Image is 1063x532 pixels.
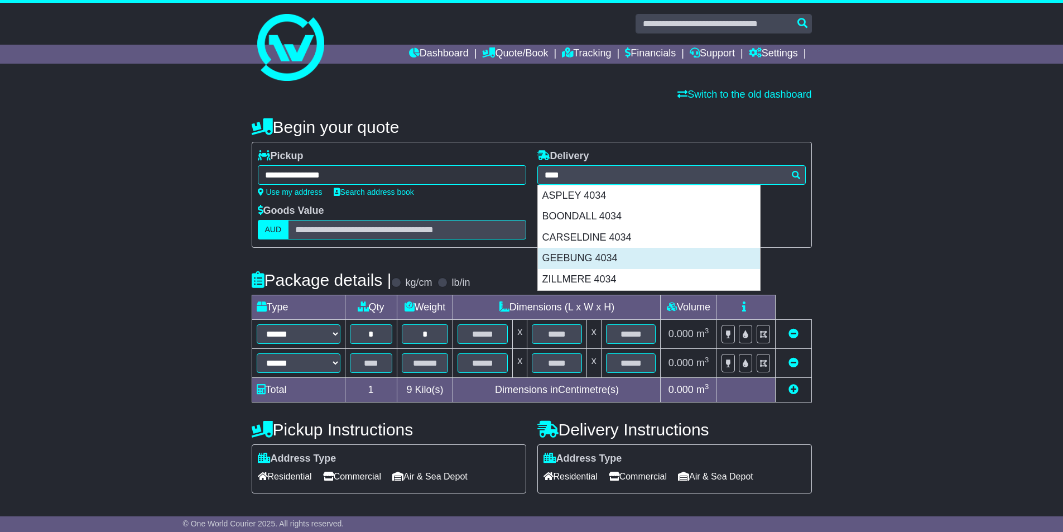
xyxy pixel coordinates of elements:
[788,384,799,395] a: Add new item
[513,320,527,349] td: x
[252,378,345,402] td: Total
[252,271,392,289] h4: Package details |
[788,328,799,339] a: Remove this item
[392,468,468,485] span: Air & Sea Depot
[453,295,661,320] td: Dimensions (L x W x H)
[677,89,811,100] a: Switch to the old dashboard
[183,519,344,528] span: © One World Courier 2025. All rights reserved.
[705,382,709,391] sup: 3
[345,378,397,402] td: 1
[705,327,709,335] sup: 3
[258,220,289,239] label: AUD
[562,45,611,64] a: Tracking
[696,357,709,368] span: m
[258,468,312,485] span: Residential
[749,45,798,64] a: Settings
[678,468,753,485] span: Air & Sea Depot
[661,295,716,320] td: Volume
[696,328,709,339] span: m
[513,349,527,378] td: x
[705,356,709,364] sup: 3
[451,277,470,289] label: lb/in
[538,227,760,248] div: CARSELDINE 4034
[397,295,453,320] td: Weight
[409,45,469,64] a: Dashboard
[405,277,432,289] label: kg/cm
[345,295,397,320] td: Qty
[252,420,526,439] h4: Pickup Instructions
[538,248,760,269] div: GEEBUNG 4034
[453,378,661,402] td: Dimensions in Centimetre(s)
[252,118,812,136] h4: Begin your quote
[696,384,709,395] span: m
[538,206,760,227] div: BOONDALL 4034
[668,328,694,339] span: 0.000
[538,185,760,207] div: ASPLEY 4034
[788,357,799,368] a: Remove this item
[609,468,667,485] span: Commercial
[334,188,414,196] a: Search address book
[543,468,598,485] span: Residential
[586,320,601,349] td: x
[258,453,336,465] label: Address Type
[538,269,760,290] div: ZILLMERE 4034
[586,349,601,378] td: x
[258,150,304,162] label: Pickup
[406,384,412,395] span: 9
[543,453,622,465] label: Address Type
[537,420,812,439] h4: Delivery Instructions
[258,205,324,217] label: Goods Value
[397,378,453,402] td: Kilo(s)
[625,45,676,64] a: Financials
[690,45,735,64] a: Support
[252,295,345,320] td: Type
[668,384,694,395] span: 0.000
[258,188,323,196] a: Use my address
[537,150,589,162] label: Delivery
[482,45,548,64] a: Quote/Book
[668,357,694,368] span: 0.000
[323,468,381,485] span: Commercial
